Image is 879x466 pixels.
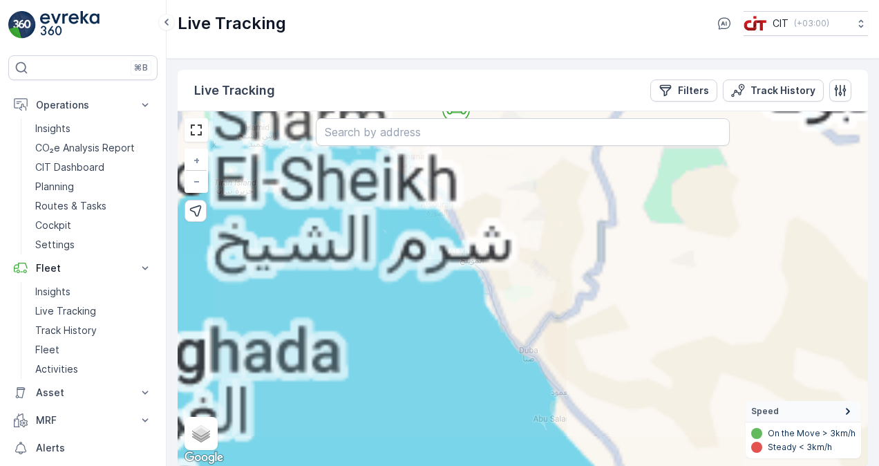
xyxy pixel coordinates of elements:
[8,91,158,119] button: Operations
[746,401,861,422] summary: Speed
[35,218,71,232] p: Cockpit
[8,407,158,434] button: MRF
[35,141,135,155] p: CO₂e Analysis Report
[650,80,717,102] button: Filters
[30,196,158,216] a: Routes & Tasks
[30,360,158,379] a: Activities
[723,80,824,102] button: Track History
[30,138,158,158] a: CO₂e Analysis Report
[35,324,97,337] p: Track History
[30,216,158,235] a: Cockpit
[768,442,832,453] p: Steady < 3km/h
[36,386,130,400] p: Asset
[194,81,275,100] p: Live Tracking
[30,235,158,254] a: Settings
[193,175,200,187] span: −
[36,413,130,427] p: MRF
[186,171,207,192] a: Zoom Out
[750,84,815,97] p: Track History
[8,434,158,462] a: Alerts
[30,321,158,340] a: Track History
[30,340,158,360] a: Fleet
[8,379,158,407] button: Asset
[316,118,730,146] input: Search by address
[178,12,286,35] p: Live Tracking
[30,282,158,301] a: Insights
[8,254,158,282] button: Fleet
[35,343,59,357] p: Fleet
[442,95,460,116] div: `
[30,177,158,196] a: Planning
[30,301,158,321] a: Live Tracking
[30,119,158,138] a: Insights
[35,160,104,174] p: CIT Dashboard
[35,199,106,213] p: Routes & Tasks
[744,11,868,36] button: CIT(+03:00)
[794,18,829,29] p: ( +03:00 )
[186,120,207,140] a: View Fullscreen
[744,16,767,31] img: cit-logo_pOk6rL0.png
[773,17,788,30] p: CIT
[36,261,130,275] p: Fleet
[35,180,74,194] p: Planning
[678,84,709,97] p: Filters
[134,62,148,73] p: ⌘B
[186,418,216,449] a: Layers
[8,11,36,39] img: logo
[30,158,158,177] a: CIT Dashboard
[40,11,100,39] img: logo_light-DOdMpM7g.png
[35,285,70,299] p: Insights
[36,441,152,455] p: Alerts
[35,238,75,252] p: Settings
[768,428,856,439] p: On the Move > 3km/h
[193,154,200,166] span: +
[751,406,779,417] span: Speed
[35,304,96,318] p: Live Tracking
[186,150,207,171] a: Zoom In
[36,98,130,112] p: Operations
[35,122,70,136] p: Insights
[35,362,78,376] p: Activities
